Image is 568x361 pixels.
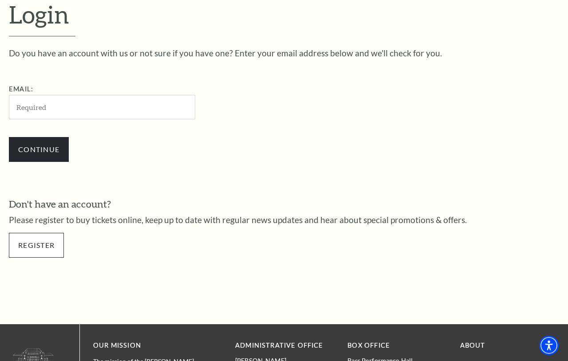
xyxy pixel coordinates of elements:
[539,336,559,355] div: Accessibility Menu
[9,95,195,119] input: Required
[9,49,559,57] p: Do you have an account with us or not sure if you have one? Enter your email address below and we...
[9,197,559,211] h3: Don't have an account?
[9,216,559,224] p: Please register to buy tickets online, keep up to date with regular news updates and hear about s...
[235,340,334,351] p: Administrative Office
[347,340,446,351] p: BOX OFFICE
[9,233,64,258] a: Register
[460,341,485,349] a: About
[9,137,69,162] input: Submit button
[93,340,204,351] p: OUR MISSION
[9,85,33,93] label: Email:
